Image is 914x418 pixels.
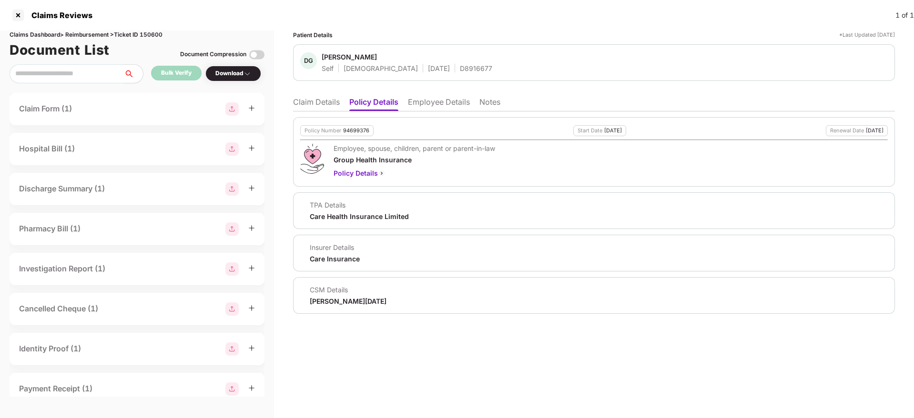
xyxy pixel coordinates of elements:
div: [DATE] [604,128,622,134]
div: 94699376 [343,128,369,134]
div: Claims Dashboard > Reimbursement > Ticket ID 150600 [10,30,264,40]
div: [DATE] [866,128,884,134]
h1: Document List [10,40,110,60]
div: Employee, spouse, children, parent or parent-in-law [334,144,495,153]
li: Employee Details [408,97,470,111]
div: Hospital Bill (1) [19,143,75,155]
img: svg+xml;base64,PHN2ZyBpZD0iR3JvdXBfMjg4MTMiIGRhdGEtbmFtZT0iR3JvdXAgMjg4MTMiIHhtbG5zPSJodHRwOi8vd3... [225,342,239,356]
img: svg+xml;base64,PHN2ZyBpZD0iR3JvdXBfMjg4MTMiIGRhdGEtbmFtZT0iR3JvdXAgMjg4MTMiIHhtbG5zPSJodHRwOi8vd3... [225,182,239,196]
img: svg+xml;base64,PHN2ZyBpZD0iR3JvdXBfMjg4MTMiIGRhdGEtbmFtZT0iR3JvdXAgMjg4MTMiIHhtbG5zPSJodHRwOi8vd3... [225,142,239,156]
div: [PERSON_NAME] [322,52,377,61]
div: Cancelled Cheque (1) [19,303,98,315]
div: [PERSON_NAME][DATE] [310,297,386,306]
div: 1 of 1 [895,10,914,20]
div: Pharmacy Bill (1) [19,223,81,235]
div: Download [215,69,251,78]
div: Investigation Report (1) [19,263,105,275]
div: Renewal Date [830,128,864,134]
span: plus [248,105,255,111]
img: svg+xml;base64,PHN2ZyBpZD0iVG9nZ2xlLTMyeDMyIiB4bWxucz0iaHR0cDovL3d3dy53My5vcmcvMjAwMC9zdmciIHdpZH... [249,47,264,62]
div: Care Health Insurance Limited [310,212,409,221]
span: plus [248,225,255,231]
div: Claim Form (1) [19,103,72,115]
div: Bulk Verify [161,69,192,78]
div: DG [300,52,317,69]
img: svg+xml;base64,PHN2ZyBpZD0iQmFjay0yMHgyMCIgeG1sbnM9Imh0dHA6Ly93d3cudzMub3JnLzIwMDAvc3ZnIiB3aWR0aD... [378,169,386,177]
img: svg+xml;base64,PHN2ZyBpZD0iR3JvdXBfMjg4MTMiIGRhdGEtbmFtZT0iR3JvdXAgMjg4MTMiIHhtbG5zPSJodHRwOi8vd3... [225,302,239,316]
span: search [123,70,143,78]
div: Identity Proof (1) [19,343,81,355]
div: Claims Reviews [26,10,92,20]
div: Start Date [578,128,602,134]
div: Policy Details [334,168,495,179]
div: Self [322,64,334,73]
span: plus [248,305,255,311]
div: Care Insurance [310,254,360,263]
div: TPA Details [310,200,409,209]
img: svg+xml;base64,PHN2ZyBpZD0iRHJvcGRvd24tMzJ4MzIiIHhtbG5zPSJodHRwOi8vd3d3LnczLm9yZy8yMDAwL3N2ZyIgd2... [244,70,251,78]
button: search [123,64,143,83]
div: [DEMOGRAPHIC_DATA] [344,64,418,73]
span: plus [248,345,255,351]
img: svg+xml;base64,PHN2ZyBpZD0iR3JvdXBfMjg4MTMiIGRhdGEtbmFtZT0iR3JvdXAgMjg4MTMiIHhtbG5zPSJodHRwOi8vd3... [225,262,239,276]
li: Notes [479,97,500,111]
div: Policy Number [305,128,341,134]
div: Group Health Insurance [334,155,495,164]
span: plus [248,185,255,191]
span: plus [248,145,255,151]
div: Payment Receipt (1) [19,383,92,395]
div: D8916677 [460,64,492,73]
li: Claim Details [293,97,340,111]
span: plus [248,265,255,271]
div: [DATE] [428,64,450,73]
img: svg+xml;base64,PHN2ZyB4bWxucz0iaHR0cDovL3d3dy53My5vcmcvMjAwMC9zdmciIHdpZHRoPSI0OS4zMiIgaGVpZ2h0PS... [300,144,324,174]
div: Insurer Details [310,243,360,252]
li: Policy Details [349,97,398,111]
img: svg+xml;base64,PHN2ZyBpZD0iR3JvdXBfMjg4MTMiIGRhdGEtbmFtZT0iR3JvdXAgMjg4MTMiIHhtbG5zPSJodHRwOi8vd3... [225,382,239,396]
img: svg+xml;base64,PHN2ZyBpZD0iR3JvdXBfMjg4MTMiIGRhdGEtbmFtZT0iR3JvdXAgMjg4MTMiIHhtbG5zPSJodHRwOi8vd3... [225,222,239,236]
div: *Last Updated [DATE] [839,30,895,40]
div: Discharge Summary (1) [19,183,105,195]
span: plus [248,385,255,391]
div: CSM Details [310,285,386,294]
div: Patient Details [293,30,333,40]
img: svg+xml;base64,PHN2ZyBpZD0iR3JvdXBfMjg4MTMiIGRhdGEtbmFtZT0iR3JvdXAgMjg4MTMiIHhtbG5zPSJodHRwOi8vd3... [225,102,239,116]
div: Document Compression [180,50,246,59]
